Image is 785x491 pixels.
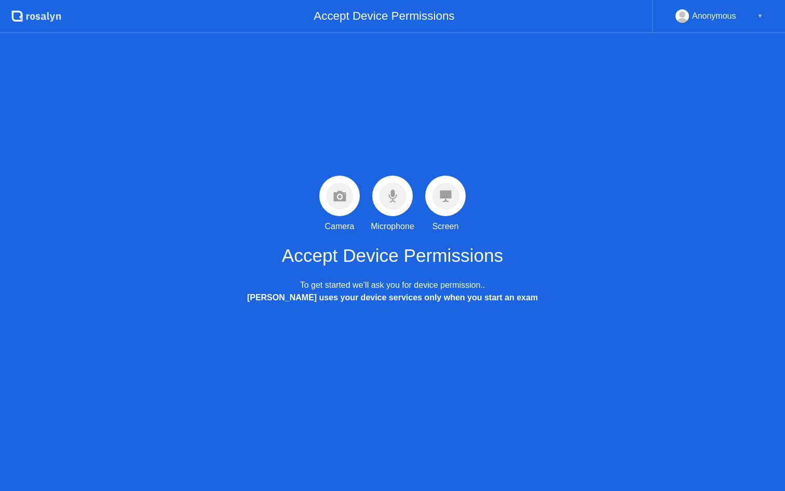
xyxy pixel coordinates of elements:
b: [PERSON_NAME] uses your device services only when you start an exam [247,293,538,302]
div: Camera [325,220,355,233]
div: Microphone [371,220,414,233]
div: Anonymous [692,9,736,23]
h1: Accept Device Permissions [282,242,503,270]
div: To get started we’ll ask you for device permission.. [247,279,538,304]
div: Screen [432,220,459,233]
div: ▼ [757,9,763,23]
